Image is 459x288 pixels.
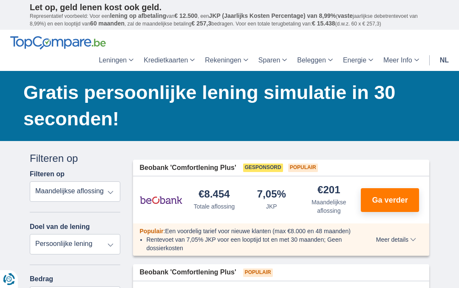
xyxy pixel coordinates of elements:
[30,275,120,283] label: Bedrag
[110,12,166,19] span: lening op afbetaling
[198,189,229,200] div: €8.454
[376,237,416,243] span: Meer details
[370,236,422,243] button: Meer details
[338,50,378,71] a: Energie
[200,50,253,71] a: Rekeningen
[147,235,358,252] li: Rentevoet van 7,05% JKP voor een looptijd tot en met 30 maanden; Geen dossierkosten
[194,202,235,211] div: Totale aflossing
[23,79,429,132] h1: Gratis persoonlijke lening simulatie in 30 seconden!
[292,50,338,71] a: Beleggen
[288,164,318,172] span: Populair
[209,12,336,19] span: JKP (Jaarlijks Kosten Percentage) van 8,99%
[174,12,198,19] span: € 12.500
[191,20,211,27] span: € 257,3
[140,163,236,173] span: Beobank 'Comfortlening Plus'
[140,268,236,277] span: Beobank 'Comfortlening Plus'
[30,2,429,12] p: Let op, geld lenen kost ook geld.
[378,50,424,71] a: Meer Info
[30,170,65,178] label: Filteren op
[435,50,454,71] a: nl
[253,50,292,71] a: Sparen
[243,164,283,172] span: Gesponsord
[140,189,182,211] img: product.pl.alt Beobank
[30,223,90,231] label: Doel van de lening
[372,196,408,204] span: Ga verder
[303,198,354,215] div: Maandelijkse aflossing
[312,20,335,27] span: € 15.438
[337,12,353,19] span: vaste
[139,50,200,71] a: Kredietkaarten
[243,268,273,277] span: Populair
[10,36,106,50] img: TopCompare
[93,50,139,71] a: Leningen
[140,228,164,234] span: Populair
[165,228,351,234] span: Een voordelig tarief voor nieuwe klanten (max €8.000 en 48 maanden)
[30,12,429,28] p: Representatief voorbeeld: Voor een van , een ( jaarlijkse debetrentevoet van 8,99%) en een loopti...
[317,185,340,196] div: €201
[266,202,277,211] div: JKP
[30,151,120,166] div: Filteren op
[361,188,419,212] button: Ga verder
[133,227,365,235] div: :
[90,20,125,27] span: 60 maanden
[257,189,286,200] div: 7,05%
